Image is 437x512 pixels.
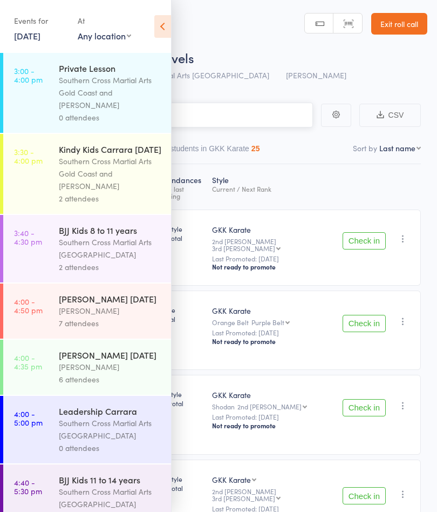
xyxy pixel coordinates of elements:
span: 2 style [157,305,203,314]
div: 3rd [PERSON_NAME] [212,245,275,252]
div: BJJ Kids 11 to 14 years [59,474,162,486]
time: 3:00 - 4:00 pm [14,66,43,84]
div: BJJ Kids 8 to 11 years [59,224,162,236]
span: 278 style [157,474,203,483]
div: Southern Cross Martial Arts [GEOGRAPHIC_DATA] [59,236,162,261]
div: Purple Belt [251,319,284,326]
label: Sort by [353,143,377,153]
div: Last name [379,143,415,153]
div: Southern Cross Martial Arts Gold Coast and [PERSON_NAME] [59,155,162,192]
small: Last Promoted: [DATE] [212,413,334,421]
a: 3:40 -4:30 pmBJJ Kids 8 to 11 yearsSouthern Cross Martial Arts [GEOGRAPHIC_DATA]2 attendees [3,215,171,282]
a: 3:00 -4:00 pmPrivate LessonSouthern Cross Martial Arts Gold Coast and [PERSON_NAME]0 attendees [3,53,171,133]
time: 4:40 - 5:30 pm [14,478,42,495]
div: Southern Cross Martial Arts [GEOGRAPHIC_DATA] [59,486,162,510]
div: GKK Karate [212,474,251,485]
div: [PERSON_NAME] [59,361,162,373]
time: 4:00 - 4:50 pm [14,297,43,314]
div: GKK Karate [212,224,334,235]
a: 4:00 -4:50 pm[PERSON_NAME] [DATE][PERSON_NAME]7 attendees [3,284,171,339]
span: [PERSON_NAME] [286,70,346,80]
div: 3rd [PERSON_NAME] [212,495,275,502]
span: 226 style [157,224,203,233]
div: 7 attendees [59,317,162,329]
span: 2 total [157,314,203,324]
div: 6 attendees [59,373,162,386]
div: Style [208,169,338,205]
span: Southern Cross Martial Arts [GEOGRAPHIC_DATA] [97,70,269,80]
a: Exit roll call [371,13,427,35]
div: since last grading [157,185,203,199]
span: 424 total [157,483,203,493]
div: 2nd [PERSON_NAME] [237,403,302,410]
div: Not ready to promote [212,262,334,271]
span: 546 total [157,399,203,408]
a: [DATE] [14,30,40,42]
div: [PERSON_NAME] [DATE] [59,293,162,305]
div: Southern Cross Martial Arts Gold Coast and [PERSON_NAME] [59,74,162,111]
div: Atten­dances [153,169,208,205]
a: 3:30 -4:00 pmKindy Kids Carrara [DATE]Southern Cross Martial Arts Gold Coast and [PERSON_NAME]2 a... [3,134,171,214]
div: Southern Cross Martial Arts [GEOGRAPHIC_DATA] [59,417,162,442]
div: GKK Karate [212,389,334,400]
button: Check in [343,399,386,416]
span: 222 style [157,389,203,399]
div: Leadership Carrara [59,405,162,417]
div: At [78,12,131,30]
div: [PERSON_NAME] [59,305,162,317]
div: Shodan [212,403,334,410]
small: Last Promoted: [DATE] [212,255,334,262]
div: 2 attendees [59,192,162,205]
a: 4:00 -4:35 pm[PERSON_NAME] [DATE][PERSON_NAME]6 attendees [3,340,171,395]
button: CSV [359,104,421,127]
div: GKK Karate [212,305,334,316]
time: 4:00 - 4:35 pm [14,353,42,370]
div: Orange Belt [212,319,334,326]
div: [PERSON_NAME] [DATE] [59,349,162,361]
div: 25 [251,144,260,153]
button: Check in [343,315,386,332]
a: 4:00 -5:00 pmLeadership CarraraSouthern Cross Martial Arts [GEOGRAPHIC_DATA]0 attendees [3,396,171,463]
time: 4:00 - 5:00 pm [14,409,43,427]
div: Not ready to promote [212,421,334,430]
button: Other students in GKK Karate25 [149,139,260,164]
div: Kindy Kids Carrara [DATE] [59,143,162,155]
div: Private Lesson [59,62,162,74]
div: Current / Next Rank [212,185,334,192]
div: 2nd [PERSON_NAME] [212,238,334,252]
div: 0 attendees [59,111,162,124]
div: 0 attendees [59,442,162,454]
button: Check in [343,232,386,250]
div: Not ready to promote [212,337,334,346]
div: 2nd [PERSON_NAME] [212,488,334,502]
time: 3:30 - 4:00 pm [14,147,43,165]
div: Events for [14,12,67,30]
div: 2 attendees [59,261,162,273]
button: Check in [343,487,386,504]
span: 383 total [157,233,203,242]
small: Last Promoted: [DATE] [212,329,334,336]
div: Any location [78,30,131,42]
time: 3:40 - 4:30 pm [14,228,42,246]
